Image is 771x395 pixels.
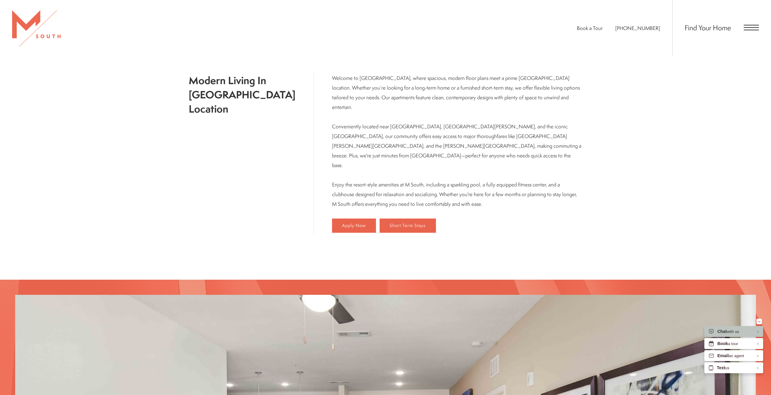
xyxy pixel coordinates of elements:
[577,25,603,31] a: Book a Tour
[615,25,660,31] span: [PHONE_NUMBER]
[332,219,376,233] a: Apply Now
[332,73,583,209] p: Welcome to [GEOGRAPHIC_DATA], where spacious, modern floor plans meet a prime [GEOGRAPHIC_DATA] l...
[342,223,366,228] span: Apply Now
[685,23,731,32] a: Find Your Home
[615,25,660,31] a: Call Us at 813-570-8014
[390,223,426,228] span: Short Term Stays
[744,25,759,30] button: Open Menu
[380,219,436,233] a: Short Term Stays
[189,73,295,116] h1: Modern Living In [GEOGRAPHIC_DATA] Location
[12,10,61,47] img: MSouth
